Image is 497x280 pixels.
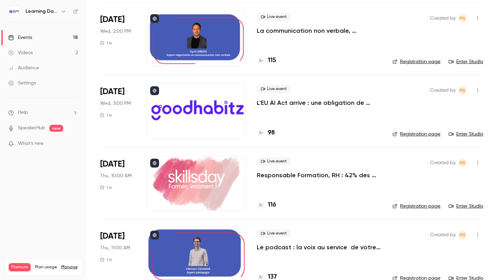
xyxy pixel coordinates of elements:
h6: Learning Days [26,8,58,15]
span: Help [18,109,28,116]
a: L'EU AI Act arrive : une obligation de formation… et une opportunité stratégique pour votre entre... [257,99,381,107]
h4: 98 [268,128,275,138]
div: Oct 9 Thu, 10:00 AM (Europe/Paris) [100,156,136,211]
span: Prad Selvarajah [458,159,467,167]
span: Prad Selvarajah [458,231,467,239]
a: Le podcast : la voix au service de votre pédagogie [257,243,381,251]
span: Thu, 10:00 AM [100,172,131,179]
span: new [49,125,63,132]
span: Premium [9,263,31,271]
span: Live event [257,157,291,166]
span: Live event [257,85,291,93]
a: Registration page [392,203,440,210]
span: Created by [430,231,456,239]
span: Live event [257,13,291,21]
div: Oct 8 Wed, 2:00 PM (Europe/Paris) [100,11,136,67]
a: 98 [257,128,275,138]
li: help-dropdown-opener [8,109,78,116]
a: Responsable Formation, RH : 42% des managers vous ignorent. Que faites-vous ? [257,171,381,179]
a: La communication non verbale, comprendre au delà des mots pour installer la confiance [257,27,381,35]
span: Created by [430,86,456,94]
span: Thu, 11:00 AM [100,244,130,251]
div: Events [8,34,32,41]
span: Plan usage [35,264,57,270]
iframe: Noticeable Trigger [70,141,78,147]
div: Videos [8,49,33,56]
h4: 115 [268,56,276,65]
span: PS [460,14,465,22]
span: Prad Selvarajah [458,86,467,94]
span: Created by [430,159,456,167]
div: Audience [8,64,39,71]
a: 116 [257,200,276,210]
span: [DATE] [100,159,125,170]
span: Created by [430,14,456,22]
span: Live event [257,229,291,238]
span: What's new [18,140,44,147]
a: SpeakerHub [18,124,45,132]
div: Settings [8,80,36,87]
div: Oct 8 Wed, 3:00 PM (Europe/Paris) [100,83,136,139]
img: Learning Days [9,6,20,17]
div: 1 h [100,185,112,190]
span: [DATE] [100,86,125,97]
a: Registration page [392,58,440,65]
h4: 116 [268,200,276,210]
span: Wed, 3:00 PM [100,100,131,107]
span: Prad Selvarajah [458,14,467,22]
div: 1 h [100,40,112,46]
div: 1 h [100,112,112,118]
span: PS [460,86,465,94]
a: Enter Studio [449,58,483,65]
span: PS [460,159,465,167]
span: [DATE] [100,231,125,242]
a: Registration page [392,131,440,138]
a: Enter Studio [449,131,483,138]
a: 115 [257,56,276,65]
a: Enter Studio [449,203,483,210]
span: Wed, 2:00 PM [100,28,131,35]
span: [DATE] [100,14,125,25]
span: PS [460,231,465,239]
div: 1 h [100,257,112,262]
a: Manage [61,264,78,270]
